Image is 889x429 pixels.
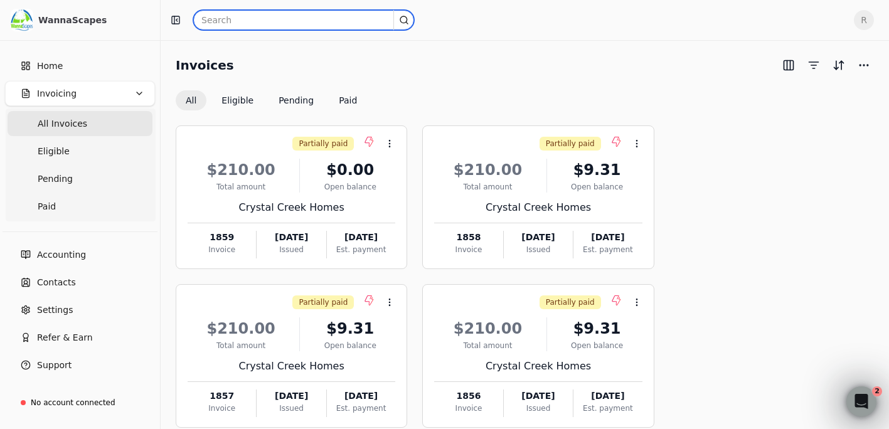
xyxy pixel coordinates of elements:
div: Invoice [188,244,256,255]
span: Paid [38,200,56,213]
div: Invoice [188,403,256,414]
span: Partially paid [546,297,595,308]
div: Crystal Creek Homes [434,359,642,374]
div: [DATE] [504,231,573,244]
div: Total amount [434,181,541,193]
div: 1857 [188,389,256,403]
span: Support [37,359,72,372]
div: No account connected [31,397,115,408]
div: 1859 [188,231,256,244]
div: $9.31 [552,317,642,340]
button: More [854,55,874,75]
h2: Invoices [176,55,234,75]
div: WannaScapes [38,14,149,26]
span: Partially paid [546,138,595,149]
button: Refer & Earn [5,325,155,350]
div: Open balance [552,181,642,193]
div: Est. payment [327,403,395,414]
a: Settings [5,297,155,322]
div: [DATE] [573,389,642,403]
button: Paid [329,90,367,110]
span: Invoicing [37,87,77,100]
div: 1856 [434,389,503,403]
button: R [854,10,874,30]
img: c78f061d-795f-4796-8eaa-878e83f7b9c5.png [11,9,33,31]
div: Invoice [434,403,503,414]
input: Search [193,10,414,30]
span: Accounting [37,248,86,262]
div: Open balance [305,181,395,193]
button: Invoicing [5,81,155,106]
span: Refer & Earn [37,331,93,344]
a: Contacts [5,270,155,295]
div: Invoice [434,244,503,255]
a: Paid [8,194,152,219]
div: $210.00 [188,159,294,181]
div: [DATE] [504,389,573,403]
span: Partially paid [299,297,348,308]
a: No account connected [5,391,155,414]
div: Crystal Creek Homes [188,359,395,374]
div: $210.00 [188,317,294,340]
iframe: Intercom live chat [846,386,876,416]
a: Pending [8,166,152,191]
div: Est. payment [573,244,642,255]
span: Eligible [38,145,70,158]
span: Partially paid [299,138,348,149]
div: Open balance [552,340,642,351]
div: $9.31 [305,317,395,340]
div: $210.00 [434,317,541,340]
div: Issued [257,403,326,414]
span: Settings [37,304,73,317]
button: Eligible [211,90,264,110]
button: All [176,90,206,110]
span: All Invoices [38,117,87,130]
button: Pending [269,90,324,110]
a: Home [5,53,155,78]
span: Contacts [37,276,76,289]
div: Issued [504,403,573,414]
div: $0.00 [305,159,395,181]
button: Support [5,352,155,378]
div: Crystal Creek Homes [188,200,395,215]
div: 1858 [434,231,503,244]
a: Accounting [5,242,155,267]
div: [DATE] [327,389,395,403]
span: Home [37,60,63,73]
div: [DATE] [573,231,642,244]
div: Est. payment [573,403,642,414]
div: $9.31 [552,159,642,181]
div: Issued [504,244,573,255]
div: Open balance [305,340,395,351]
div: Total amount [188,340,294,351]
a: All Invoices [8,111,152,136]
button: Sort [829,55,849,75]
div: [DATE] [327,231,395,244]
div: [DATE] [257,389,326,403]
div: Est. payment [327,244,395,255]
span: Pending [38,172,73,186]
div: Total amount [188,181,294,193]
div: Issued [257,244,326,255]
span: 2 [872,386,882,396]
div: [DATE] [257,231,326,244]
div: Invoice filter options [176,90,367,110]
div: $210.00 [434,159,541,181]
div: Total amount [434,340,541,351]
a: Eligible [8,139,152,164]
div: Crystal Creek Homes [434,200,642,215]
